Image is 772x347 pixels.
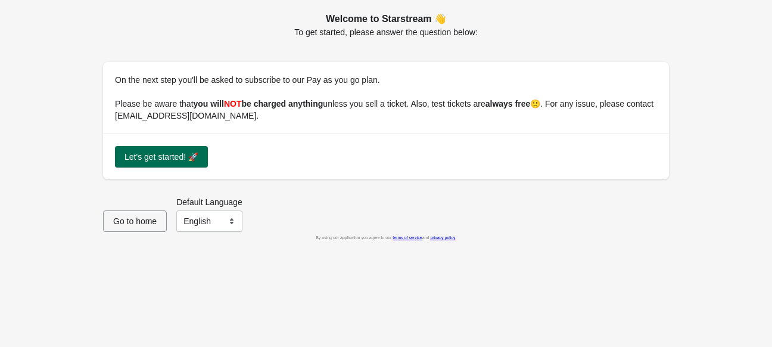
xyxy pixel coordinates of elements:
[103,12,669,38] div: To get started, please answer the question below:
[103,12,669,26] h2: Welcome to Starstream 👋
[176,196,242,208] label: Default Language
[224,99,242,109] span: NOT
[393,236,422,240] a: terms of service
[113,216,157,226] span: Go to home
[124,152,198,162] span: Let's get started! 🚀
[103,216,167,226] a: Go to home
[103,232,669,244] div: By using our application you agree to our and .
[430,236,455,240] a: privacy policy
[103,210,167,232] button: Go to home
[103,62,669,134] div: On the next step you'll be asked to subscribe to our Pay as you go plan. Please be aware that unl...
[194,99,323,109] b: you will be charged anything
[485,99,531,109] b: always free
[115,146,208,168] button: Let's get started! 🚀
